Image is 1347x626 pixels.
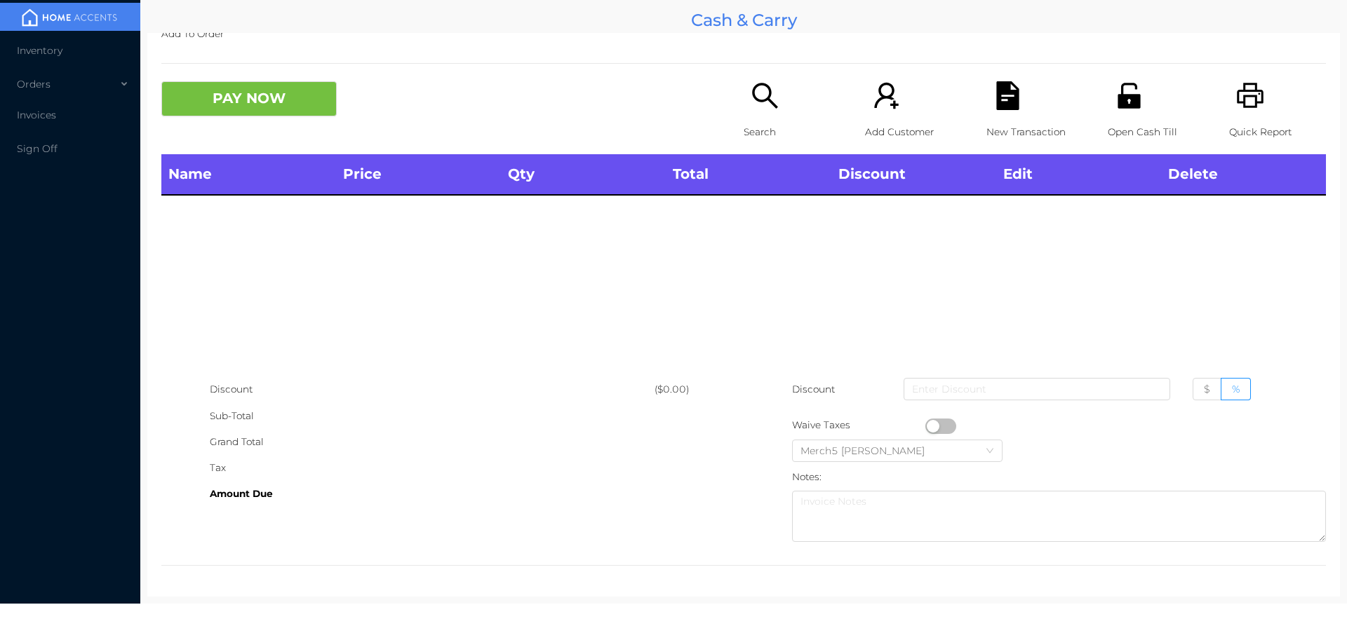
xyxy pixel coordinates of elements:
[872,81,901,110] i: icon: user-add
[210,429,655,455] div: Grand Total
[17,142,58,155] span: Sign Off
[17,109,56,121] span: Invoices
[744,119,840,145] p: Search
[210,455,655,481] div: Tax
[161,81,337,116] button: PAY NOW
[865,119,962,145] p: Add Customer
[800,440,939,461] div: Merch5 Lawrence
[751,81,779,110] i: icon: search
[147,7,1340,33] div: Cash & Carry
[1115,81,1144,110] i: icon: unlock
[1204,383,1210,395] span: $
[986,447,994,456] i: icon: down
[831,154,996,195] th: Discount
[1236,81,1265,110] i: icon: printer
[655,376,744,402] div: ($0.00)
[1108,119,1205,145] p: Open Cash Till
[336,154,501,195] th: Price
[161,21,1326,47] p: Add To Order
[161,154,336,195] th: Name
[996,154,1161,195] th: Edit
[666,154,831,195] th: Total
[1229,119,1326,145] p: Quick Report
[792,412,925,438] div: Waive Taxes
[986,119,1083,145] p: New Transaction
[1232,383,1240,395] span: %
[792,376,836,402] p: Discount
[17,44,62,57] span: Inventory
[501,154,666,195] th: Qty
[210,376,655,402] div: Discount
[904,378,1170,400] input: Enter Discount
[993,81,1022,110] i: icon: file-text
[210,403,655,429] div: Sub-Total
[1161,154,1326,195] th: Delete
[792,471,822,482] label: Notes:
[210,481,655,507] div: Amount Due
[17,7,122,28] img: mainBanner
